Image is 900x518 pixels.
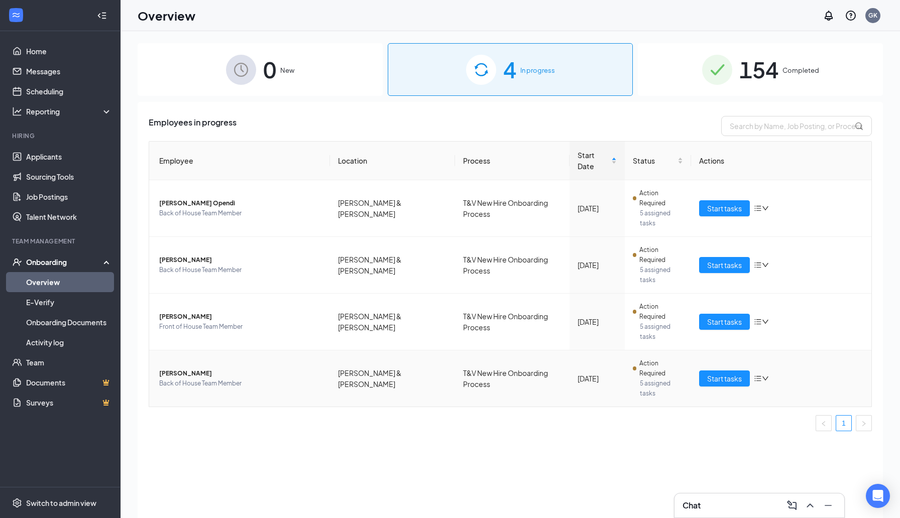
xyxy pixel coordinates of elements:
[26,352,112,372] a: Team
[754,318,762,326] span: bars
[856,415,872,431] li: Next Page
[12,257,22,267] svg: UserCheck
[868,11,877,20] div: GK
[782,65,819,75] span: Completed
[520,65,555,75] span: In progress
[639,358,683,378] span: Action Required
[26,61,112,81] a: Messages
[12,237,110,245] div: Team Management
[138,7,195,24] h1: Overview
[26,81,112,101] a: Scheduling
[26,292,112,312] a: E-Verify
[707,203,742,214] span: Start tasks
[578,316,616,327] div: [DATE]
[754,204,762,212] span: bars
[639,245,683,265] span: Action Required
[739,52,778,87] span: 154
[633,155,676,166] span: Status
[683,500,701,511] h3: Chat
[578,150,609,172] span: Start Date
[159,378,322,388] span: Back of House Team Member
[26,272,112,292] a: Overview
[754,261,762,269] span: bars
[845,10,857,22] svg: QuestionInfo
[784,497,800,513] button: ComposeMessage
[816,415,832,431] button: left
[97,11,107,21] svg: Collapse
[786,499,798,511] svg: ComposeMessage
[455,180,570,237] td: T&V New Hire Onboarding Process
[578,203,616,214] div: [DATE]
[836,415,852,431] li: 1
[26,147,112,167] a: Applicants
[159,368,322,378] span: [PERSON_NAME]
[26,372,112,393] a: DocumentsCrown
[26,41,112,61] a: Home
[503,52,516,87] span: 4
[159,312,322,322] span: [PERSON_NAME]
[821,421,827,427] span: left
[280,65,294,75] span: New
[159,255,322,265] span: [PERSON_NAME]
[26,393,112,413] a: SurveysCrown
[754,374,762,382] span: bars
[12,106,22,116] svg: Analysis
[330,350,455,407] td: [PERSON_NAME] & [PERSON_NAME]
[639,188,683,208] span: Action Required
[159,198,322,208] span: [PERSON_NAME] Opendi
[699,370,750,386] button: Start tasks
[856,415,872,431] button: right
[12,132,110,140] div: Hiring
[149,142,330,180] th: Employee
[330,294,455,350] td: [PERSON_NAME] & [PERSON_NAME]
[11,10,21,20] svg: WorkstreamLogo
[455,142,570,180] th: Process
[640,208,683,228] span: 5 assigned tasks
[640,378,683,399] span: 5 assigned tasks
[816,415,832,431] li: Previous Page
[26,106,113,116] div: Reporting
[640,265,683,285] span: 5 assigned tasks
[804,499,816,511] svg: ChevronUp
[26,312,112,332] a: Onboarding Documents
[578,373,616,384] div: [DATE]
[639,302,683,322] span: Action Required
[26,187,112,207] a: Job Postings
[822,499,834,511] svg: Minimize
[861,421,867,427] span: right
[26,167,112,187] a: Sourcing Tools
[699,257,750,273] button: Start tasks
[330,237,455,294] td: [PERSON_NAME] & [PERSON_NAME]
[455,350,570,407] td: T&V New Hire Onboarding Process
[26,498,96,508] div: Switch to admin view
[820,497,836,513] button: Minimize
[455,294,570,350] td: T&V New Hire Onboarding Process
[762,375,769,382] span: down
[691,142,872,180] th: Actions
[578,260,616,271] div: [DATE]
[26,207,112,227] a: Talent Network
[721,116,872,136] input: Search by Name, Job Posting, or Process
[762,205,769,212] span: down
[762,318,769,325] span: down
[149,116,237,136] span: Employees in progress
[455,237,570,294] td: T&V New Hire Onboarding Process
[330,180,455,237] td: [PERSON_NAME] & [PERSON_NAME]
[699,314,750,330] button: Start tasks
[823,10,835,22] svg: Notifications
[159,322,322,332] span: Front of House Team Member
[836,416,851,431] a: 1
[263,52,276,87] span: 0
[26,332,112,352] a: Activity log
[866,484,890,508] div: Open Intercom Messenger
[707,373,742,384] span: Start tasks
[26,257,103,267] div: Onboarding
[625,142,691,180] th: Status
[159,265,322,275] span: Back of House Team Member
[330,142,455,180] th: Location
[159,208,322,218] span: Back of House Team Member
[12,498,22,508] svg: Settings
[707,260,742,271] span: Start tasks
[640,322,683,342] span: 5 assigned tasks
[707,316,742,327] span: Start tasks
